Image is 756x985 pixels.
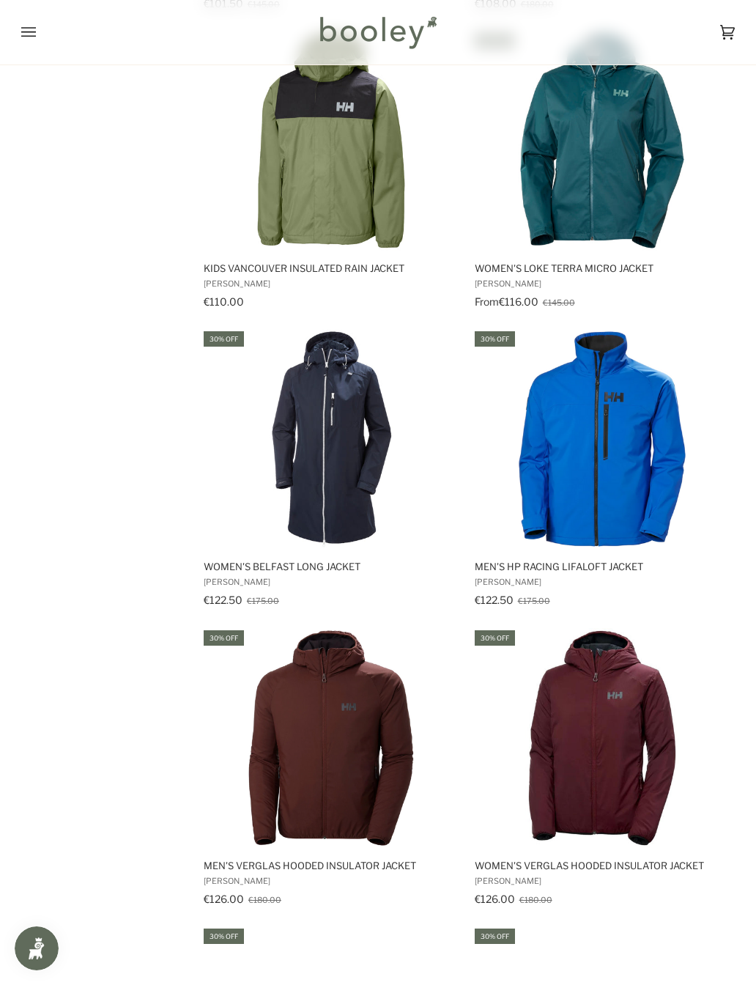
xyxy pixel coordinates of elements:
[475,876,730,886] span: [PERSON_NAME]
[204,560,459,573] span: Women's Belfast Long Jacket
[543,298,575,308] span: €145.00
[314,11,442,54] img: Booley
[475,929,515,944] div: 30% off
[204,876,459,886] span: [PERSON_NAME]
[518,596,550,606] span: €175.00
[492,31,712,251] img: Helly Hansen Women's Terra Micro Jacket Dark Creek - Booley Galway
[201,628,462,910] a: Men's Verglas Hooded Insulator Jacket
[221,31,441,251] img: Helly Hansen Kids Vancouver Fleece Insulated Jacket Lav Green - Booley Galway
[204,262,459,275] span: Kids Vancouver Insulated Rain Jacket
[475,295,499,308] span: From
[475,262,730,275] span: Women's Loke Terra Micro Jacket
[499,295,538,308] span: €116.00
[475,560,730,573] span: Men's HP Racing LifaLoft Jacket
[472,628,733,910] a: Women's Verglas Hooded Insulator Jacket
[204,859,459,872] span: Men's Verglas Hooded Insulator Jacket
[475,893,515,905] span: €126.00
[204,331,244,347] div: 30% off
[248,895,281,905] span: €180.00
[475,859,730,872] span: Women's Verglas Hooded Insulator Jacket
[475,594,514,606] span: €122.50
[221,628,441,848] img: Helly Hansen Men's Verglas Hooded Insulator Jacket Hickory - Booley Galway
[519,895,552,905] span: €180.00
[247,596,279,606] span: €175.00
[475,278,730,289] span: [PERSON_NAME]
[204,278,459,289] span: [PERSON_NAME]
[201,329,462,611] a: Women's Belfast Long Jacket
[204,630,244,646] div: 30% off
[475,630,515,646] div: 30% off
[472,31,733,313] a: Women's Loke Terra Micro Jacket
[204,929,244,944] div: 30% off
[204,295,244,308] span: €110.00
[492,628,712,848] img: Helly Hansen Women's Verglas Hooded Insulator Jacket Hickory - Booley Galway
[204,594,242,606] span: €122.50
[475,577,730,587] span: [PERSON_NAME]
[492,329,712,549] img: Helly Hansen Men's HP Racing Lifaloft Jacket Cobalt 2.0 - Booley Galway
[204,893,244,905] span: €126.00
[475,331,515,347] div: 30% off
[204,577,459,587] span: [PERSON_NAME]
[15,926,59,970] iframe: Button to open loyalty program pop-up
[201,31,462,313] a: Kids Vancouver Insulated Rain Jacket
[472,329,733,611] a: Men's HP Racing LifaLoft Jacket
[221,329,441,549] img: Helly Hansen Women's Belfast Long Jacket Navy - Booley Galway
